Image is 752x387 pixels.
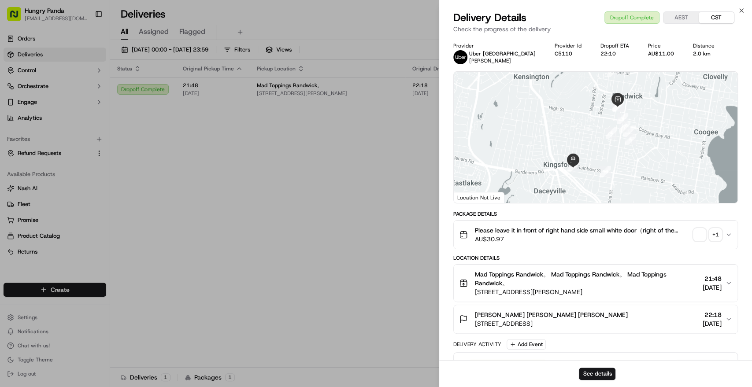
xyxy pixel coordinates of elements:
img: uber-new-logo.jpeg [453,50,467,64]
span: • [73,160,76,167]
div: + 1 [709,229,722,241]
span: [STREET_ADDRESS][PERSON_NAME] [475,287,699,296]
button: Mad Toppings Randwick。 Mad Toppings Randwick。 Mad Toppings Randwick。[STREET_ADDRESS][PERSON_NAME]... [454,265,737,302]
a: 📗Knowledge Base [5,193,71,209]
button: AEST [663,12,699,23]
img: Asif Zaman Khan [9,152,23,166]
div: Price [648,42,678,49]
div: 6 [623,125,635,137]
span: • [29,136,32,144]
input: Got a question? Start typing here... [23,57,159,66]
div: Dropoff ETA [600,42,634,49]
div: Delivery Activity [453,341,501,348]
div: 📗 [9,198,16,205]
p: Check the progress of the delivery [453,25,738,33]
div: Provider Id [555,42,586,49]
img: 1736555255976-a54dd68f-1ca7-489b-9aae-adbdc363a1c4 [18,161,25,168]
div: Provider [453,42,541,49]
span: 21:48 [703,274,722,283]
span: Knowledge Base [18,197,67,206]
span: [STREET_ADDRESS] [475,319,628,328]
img: 1736555255976-a54dd68f-1ca7-489b-9aae-adbdc363a1c4 [9,84,25,100]
button: Start new chat [150,87,160,97]
div: Package Details [453,210,738,217]
button: See all [137,113,160,123]
button: CST [699,12,734,23]
span: [PERSON_NAME] [PERSON_NAME] [PERSON_NAME] [475,310,628,319]
div: AU$11.00 [648,50,678,57]
a: Powered byPylon [62,218,107,225]
div: We're available if you need us! [40,93,121,100]
span: [DATE] [703,319,722,328]
div: 5 [625,134,636,145]
div: 2.0 km [693,50,719,57]
button: Add Event [507,339,546,350]
div: 4 [606,127,617,139]
div: Distance [693,42,719,49]
div: 9 [617,113,628,124]
span: Pylon [88,218,107,225]
div: 22:10 [600,50,634,57]
span: API Documentation [83,197,141,206]
button: See details [579,368,615,380]
span: [DATE] [703,283,722,292]
button: C5110 [555,50,572,57]
div: 7 [619,121,630,133]
div: Past conversations [9,114,59,122]
div: 10 [600,166,611,177]
img: 8016278978528_b943e370aa5ada12b00a_72.png [19,84,34,100]
span: 22:18 [703,310,722,319]
span: [PERSON_NAME] [469,57,511,64]
a: 💻API Documentation [71,193,145,209]
button: [PERSON_NAME] [PERSON_NAME] [PERSON_NAME][STREET_ADDRESS]22:18[DATE] [454,305,737,333]
button: +1 [693,229,722,241]
div: Start new chat [40,84,144,93]
span: [PERSON_NAME] [27,160,71,167]
div: 💻 [74,198,81,205]
img: Nash [9,9,26,26]
span: Please leave it in front of right hand side small white door（right of the white car Plz always ch... [475,226,690,235]
span: 8月27日 [78,160,99,167]
span: 9月17日 [34,136,55,144]
p: Uber [GEOGRAPHIC_DATA] [469,50,536,57]
span: AU$30.97 [475,235,690,243]
span: Mad Toppings Randwick。 Mad Toppings Randwick。 Mad Toppings Randwick。 [475,270,699,287]
span: Delivery Details [453,11,526,25]
p: Welcome 👋 [9,35,160,49]
button: Please leave it in front of right hand side small white door（right of the white car Plz always ch... [454,221,737,249]
div: Location Details [453,254,738,262]
div: Location Not Live [454,192,504,203]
